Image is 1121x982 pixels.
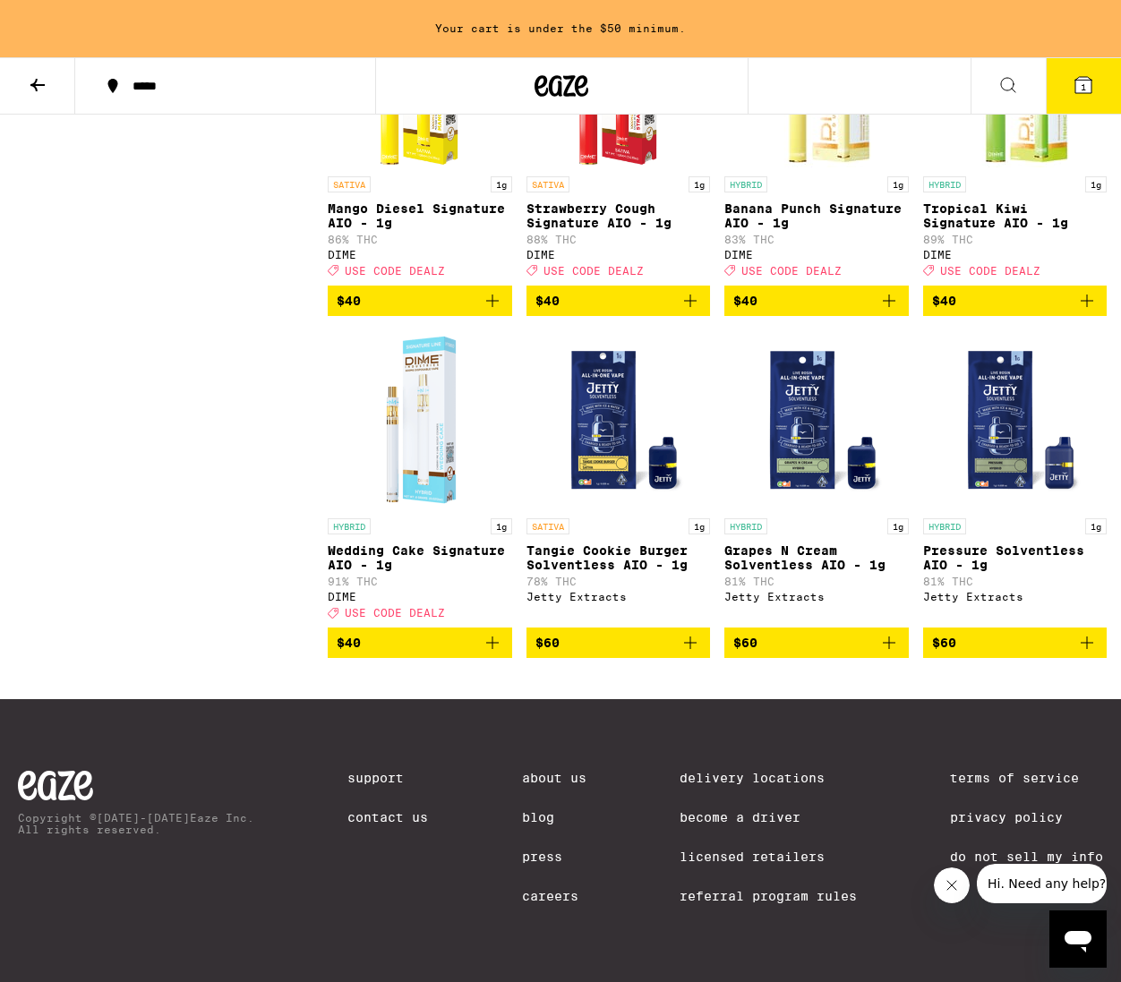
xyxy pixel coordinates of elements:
a: Licensed Retailers [680,850,857,864]
span: USE CODE DEALZ [940,265,1040,277]
button: Add to bag [724,628,909,658]
iframe: Message from company [977,864,1107,903]
span: $40 [337,636,361,650]
span: $60 [932,636,956,650]
div: DIME [724,249,909,260]
p: HYBRID [923,176,966,192]
a: Blog [522,810,586,824]
img: Jetty Extracts - Tangie Cookie Burger Solventless AIO - 1g [528,330,707,509]
iframe: Close message [934,867,970,903]
p: 1g [491,518,512,534]
button: Add to bag [526,628,711,658]
button: Add to bag [923,286,1108,316]
span: USE CODE DEALZ [345,265,445,277]
a: Delivery Locations [680,771,857,785]
a: Privacy Policy [950,810,1103,824]
p: SATIVA [328,176,371,192]
span: USE CODE DEALZ [543,265,644,277]
span: $40 [733,294,757,308]
img: DIME - Wedding Cake Signature AIO - 1g [330,330,509,509]
p: Strawberry Cough Signature AIO - 1g [526,201,711,230]
a: Open page for Grapes N Cream Solventless AIO - 1g from Jetty Extracts [724,330,909,628]
p: Tangie Cookie Burger Solventless AIO - 1g [526,543,711,572]
p: 1g [689,176,710,192]
span: USE CODE DEALZ [741,265,842,277]
p: Tropical Kiwi Signature AIO - 1g [923,201,1108,230]
p: 81% THC [923,576,1108,587]
div: DIME [526,249,711,260]
span: $40 [535,294,560,308]
button: Add to bag [328,628,512,658]
button: Add to bag [724,286,909,316]
p: 81% THC [724,576,909,587]
p: HYBRID [724,518,767,534]
p: Wedding Cake Signature AIO - 1g [328,543,512,572]
p: 78% THC [526,576,711,587]
p: Banana Punch Signature AIO - 1g [724,201,909,230]
p: Copyright © [DATE]-[DATE] Eaze Inc. All rights reserved. [18,812,254,835]
p: 1g [1085,176,1107,192]
p: 91% THC [328,576,512,587]
p: 86% THC [328,234,512,245]
div: DIME [328,249,512,260]
a: Do Not Sell My Info [950,850,1103,864]
a: Referral Program Rules [680,889,857,903]
p: 1g [887,176,909,192]
p: SATIVA [526,176,569,192]
a: Open page for Tangie Cookie Burger Solventless AIO - 1g from Jetty Extracts [526,330,711,628]
p: 1g [689,518,710,534]
img: Jetty Extracts - Grapes N Cream Solventless AIO - 1g [727,330,906,509]
button: Add to bag [526,286,711,316]
div: DIME [923,249,1108,260]
a: Careers [522,889,586,903]
button: Add to bag [923,628,1108,658]
span: $40 [932,294,956,308]
button: Add to bag [328,286,512,316]
p: 83% THC [724,234,909,245]
a: Open page for Pressure Solventless AIO - 1g from Jetty Extracts [923,330,1108,628]
p: 1g [491,176,512,192]
a: About Us [522,771,586,785]
p: Grapes N Cream Solventless AIO - 1g [724,543,909,572]
div: Jetty Extracts [724,591,909,602]
p: HYBRID [724,176,767,192]
a: Open page for Wedding Cake Signature AIO - 1g from DIME [328,330,512,628]
div: Jetty Extracts [923,591,1108,602]
img: Jetty Extracts - Pressure Solventless AIO - 1g [925,330,1104,509]
span: $60 [535,636,560,650]
span: USE CODE DEALZ [345,607,445,619]
p: 89% THC [923,234,1108,245]
a: Become a Driver [680,810,857,824]
a: Contact Us [347,810,428,824]
p: SATIVA [526,518,569,534]
span: $40 [337,294,361,308]
p: 1g [887,518,909,534]
div: Jetty Extracts [526,591,711,602]
button: 1 [1046,58,1121,114]
a: Support [347,771,428,785]
a: Press [522,850,586,864]
iframe: Button to launch messaging window [1049,910,1107,968]
p: Pressure Solventless AIO - 1g [923,543,1108,572]
div: DIME [328,591,512,602]
p: HYBRID [328,518,371,534]
p: 1g [1085,518,1107,534]
p: Mango Diesel Signature AIO - 1g [328,201,512,230]
a: Terms of Service [950,771,1103,785]
span: $60 [733,636,757,650]
p: HYBRID [923,518,966,534]
span: 1 [1081,81,1086,92]
p: 88% THC [526,234,711,245]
